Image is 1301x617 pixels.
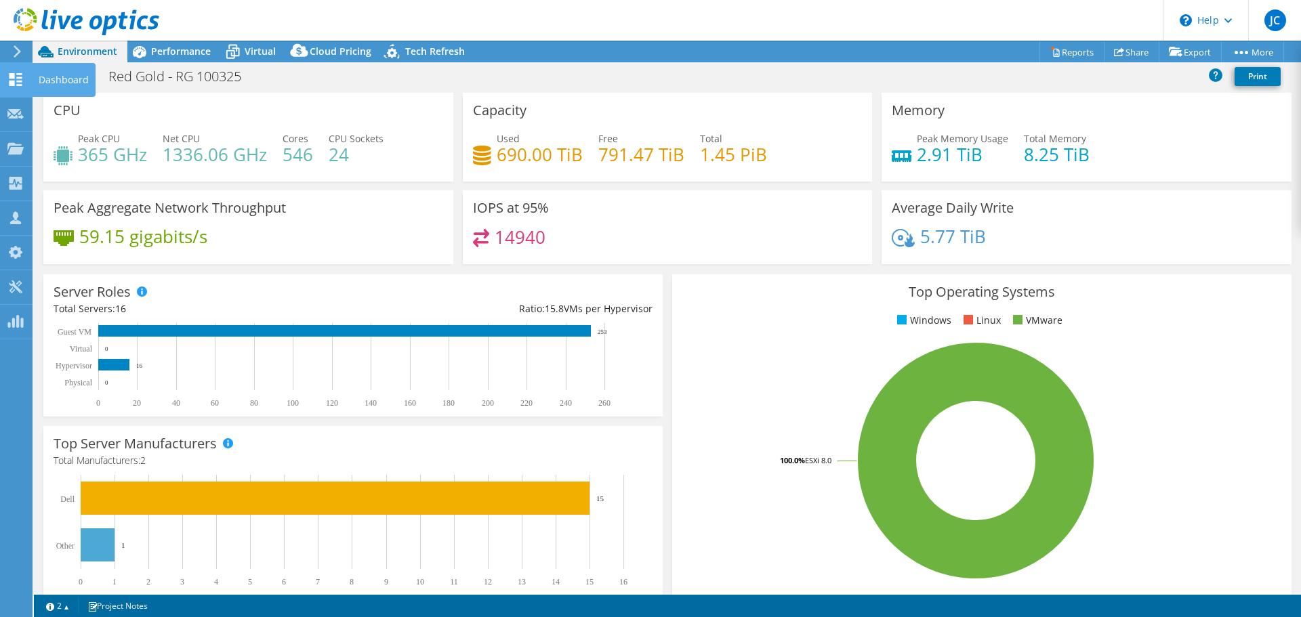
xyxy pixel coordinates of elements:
h4: Total Manufacturers: [54,453,653,468]
h4: 791.47 TiB [598,147,684,162]
text: 7 [316,577,320,587]
text: 0 [105,345,108,352]
text: 1 [112,577,117,587]
span: Virtual [245,45,276,58]
li: Linux [960,313,1001,328]
h3: Peak Aggregate Network Throughput [54,200,286,215]
a: Export [1159,41,1222,62]
a: Project Notes [78,597,157,614]
text: 240 [560,398,572,408]
text: 15 [596,494,604,503]
div: Ratio: VMs per Hypervisor [353,301,653,316]
h4: 546 [283,147,313,162]
span: Environment [58,45,117,58]
text: 60 [211,398,219,408]
h3: Top Operating Systems [682,284,1281,299]
tspan: 100.0% [780,455,805,465]
text: 20 [133,398,141,408]
span: Performance [151,45,211,58]
text: 15 [585,577,594,587]
text: 14 [552,577,560,587]
h3: Capacity [473,103,526,118]
text: 5 [248,577,252,587]
span: Cloud Pricing [310,45,371,58]
text: 9 [384,577,388,587]
h3: Top Server Manufacturers [54,436,217,451]
h3: Average Daily Write [892,200,1014,215]
h4: 690.00 TiB [497,147,583,162]
tspan: ESXi 8.0 [805,455,831,465]
text: 253 [598,328,607,335]
text: 120 [326,398,338,408]
text: Other [56,541,75,551]
text: 11 [450,577,458,587]
text: 13 [518,577,526,587]
text: 260 [598,398,611,408]
span: Tech Refresh [405,45,465,58]
h4: 365 GHz [78,147,147,162]
span: Net CPU [163,132,200,145]
text: 1 [121,541,125,549]
text: 180 [442,398,455,408]
text: 16 [619,577,627,587]
span: 16 [115,302,126,315]
h3: Server Roles [54,284,131,299]
h3: Memory [892,103,945,118]
text: 8 [350,577,354,587]
text: 12 [484,577,492,587]
h4: 2.91 TiB [917,147,1008,162]
a: 2 [37,597,79,614]
a: Share [1104,41,1159,62]
text: 80 [250,398,258,408]
h1: Red Gold - RG 100325 [102,69,262,84]
text: 2 [146,577,150,587]
h3: CPU [54,103,81,118]
text: 200 [482,398,494,408]
text: 0 [79,577,83,587]
text: 220 [520,398,533,408]
text: Physical [64,378,92,387]
text: 16 [136,362,143,369]
text: 0 [105,379,108,386]
text: 140 [365,398,377,408]
text: Guest VM [58,327,91,337]
text: Hypervisor [56,361,92,370]
text: 4 [214,577,218,587]
text: 3 [180,577,184,587]
h4: 1.45 PiB [700,147,767,162]
text: 0 [96,398,100,408]
span: Total [700,132,722,145]
a: Print [1235,67,1281,86]
div: Total Servers: [54,301,353,316]
h4: 24 [329,147,384,162]
div: Dashboard [32,63,96,97]
text: Virtual [70,344,93,354]
span: Used [497,132,520,145]
h3: IOPS at 95% [473,200,549,215]
h4: 14940 [495,230,545,244]
h4: 5.77 TiB [920,229,986,244]
span: Cores [283,132,308,145]
text: 10 [416,577,424,587]
h4: 8.25 TiB [1024,147,1090,162]
span: Total Memory [1024,132,1086,145]
span: Peak CPU [78,132,120,145]
span: CPU Sockets [329,132,384,145]
span: Free [598,132,618,145]
text: Dell [60,494,75,504]
li: Windows [894,313,951,328]
span: 2 [140,454,146,467]
svg: \n [1180,14,1192,26]
h4: 1336.06 GHz [163,147,267,162]
li: VMware [1010,313,1062,328]
text: 160 [404,398,416,408]
text: 6 [282,577,286,587]
text: 100 [287,398,299,408]
span: JC [1264,9,1286,31]
a: Reports [1039,41,1104,62]
h4: 59.15 gigabits/s [79,229,207,244]
span: Peak Memory Usage [917,132,1008,145]
a: More [1221,41,1284,62]
text: 40 [172,398,180,408]
span: 15.8 [545,302,564,315]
